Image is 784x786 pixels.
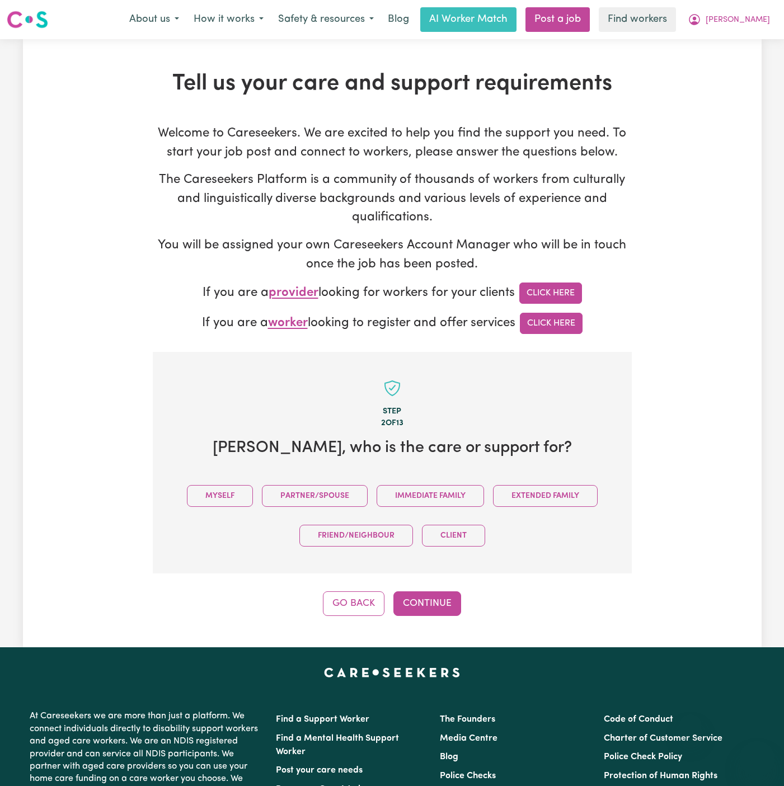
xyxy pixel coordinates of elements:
a: Charter of Customer Service [604,734,722,743]
button: Immediate Family [377,485,484,507]
button: Extended Family [493,485,598,507]
a: Blog [381,7,416,32]
p: Welcome to Careseekers. We are excited to help you find the support you need. To start your job p... [153,124,632,162]
a: Click Here [520,313,583,334]
a: Protection of Human Rights [604,771,717,780]
button: Partner/Spouse [262,485,368,507]
a: The Founders [440,715,495,724]
a: Find workers [599,7,676,32]
span: [PERSON_NAME] [706,14,770,26]
a: Police Checks [440,771,496,780]
h1: Tell us your care and support requirements [153,70,632,97]
button: About us [122,8,186,31]
a: Police Check Policy [604,752,682,761]
a: Media Centre [440,734,497,743]
a: Code of Conduct [604,715,673,724]
iframe: Button to launch messaging window [739,741,775,777]
button: Myself [187,485,253,507]
div: 2 of 13 [171,418,614,430]
a: Post your care needs [276,766,363,775]
a: Post a job [525,7,590,32]
button: Friend/Neighbour [299,525,413,547]
button: Go Back [323,591,384,616]
p: If you are a looking to register and offer services [153,313,632,334]
a: Find a Support Worker [276,715,369,724]
a: Blog [440,752,458,761]
a: Find a Mental Health Support Worker [276,734,399,756]
a: Careseekers home page [324,667,460,676]
img: Careseekers logo [7,10,48,30]
span: worker [268,317,308,330]
iframe: Close message [679,714,702,737]
p: You will be assigned your own Careseekers Account Manager who will be in touch once the job has b... [153,236,632,274]
button: Safety & resources [271,8,381,31]
h2: [PERSON_NAME] , who is the care or support for? [171,439,614,458]
a: AI Worker Match [420,7,517,32]
span: provider [269,287,318,300]
button: Client [422,525,485,547]
p: The Careseekers Platform is a community of thousands of workers from culturally and linguisticall... [153,171,632,227]
a: Click Here [519,283,582,304]
a: Careseekers logo [7,7,48,32]
p: If you are a looking for workers for your clients [153,283,632,304]
div: Step [171,406,614,418]
button: Continue [393,591,461,616]
button: How it works [186,8,271,31]
button: My Account [680,8,777,31]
